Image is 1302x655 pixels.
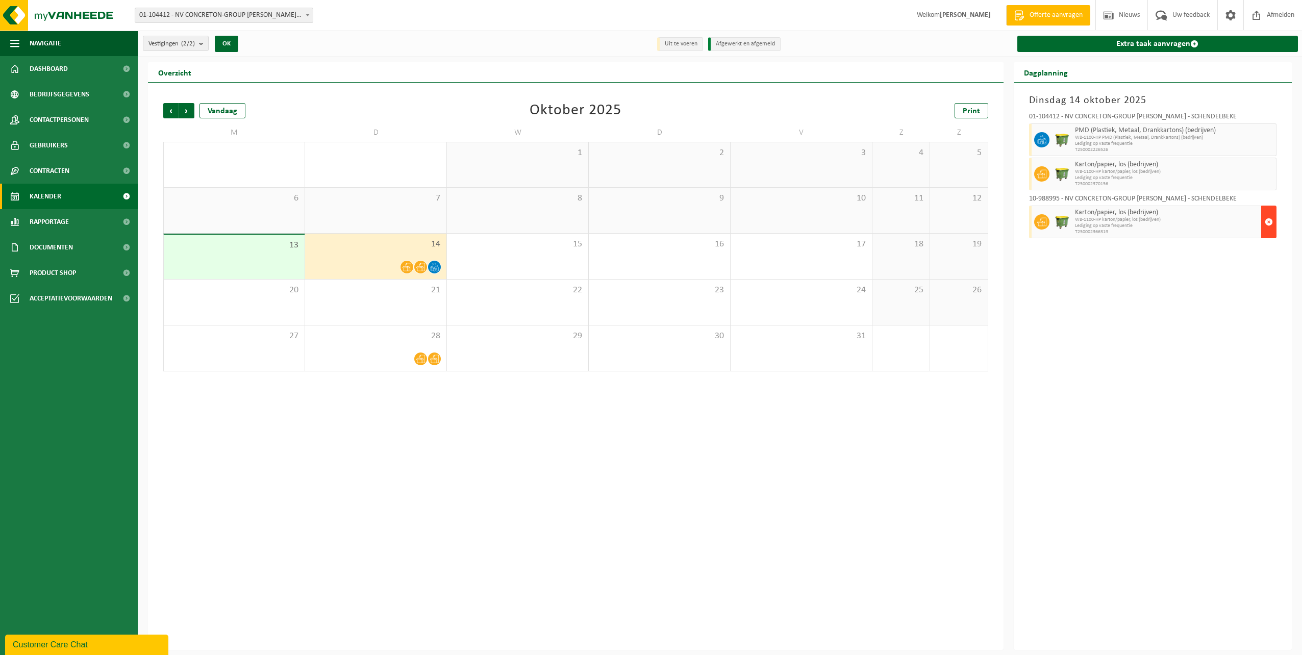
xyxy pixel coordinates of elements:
[878,285,924,296] span: 25
[1006,5,1090,26] a: Offerte aanvragen
[181,40,195,47] count: (2/2)
[1029,113,1277,123] div: 01-104412 - NV CONCRETON-GROUP [PERSON_NAME] - SCHENDELBEKE
[1029,93,1277,108] h3: Dinsdag 14 oktober 2025
[955,103,988,118] a: Print
[30,107,89,133] span: Contactpersonen
[594,285,725,296] span: 23
[135,8,313,22] span: 01-104412 - NV CONCRETON-GROUP W.NAESSENS - SCHENDELBEKE
[594,193,725,204] span: 9
[452,147,583,159] span: 1
[1075,147,1274,153] span: T250002226526
[1075,161,1274,169] span: Karton/papier, los (bedrijven)
[310,239,441,250] span: 14
[1075,169,1274,175] span: WB-1100-HP karton/papier, los (bedrijven)
[1055,132,1070,147] img: WB-1100-HPE-GN-50
[736,285,867,296] span: 24
[736,331,867,342] span: 31
[935,147,982,159] span: 5
[163,123,305,142] td: M
[736,193,867,204] span: 10
[657,37,703,51] li: Uit te voeren
[708,37,781,51] li: Afgewerkt en afgemeld
[1075,229,1259,235] span: T250002366319
[935,239,982,250] span: 19
[310,331,441,342] span: 28
[30,133,68,158] span: Gebruikers
[452,331,583,342] span: 29
[30,56,68,82] span: Dashboard
[169,240,299,251] span: 13
[30,209,69,235] span: Rapportage
[310,285,441,296] span: 21
[963,107,980,115] span: Print
[736,147,867,159] span: 3
[30,235,73,260] span: Documenten
[148,62,202,82] h2: Overzicht
[1055,214,1070,230] img: WB-1100-HPE-GN-51
[1029,195,1277,206] div: 10-988995 - NV CONCRETON-GROUP [PERSON_NAME] - SCHENDELBEKE
[736,239,867,250] span: 17
[935,285,982,296] span: 26
[731,123,872,142] td: V
[5,633,170,655] iframe: chat widget
[594,331,725,342] span: 30
[215,36,238,52] button: OK
[169,285,299,296] span: 20
[305,123,447,142] td: D
[594,147,725,159] span: 2
[179,103,194,118] span: Volgende
[589,123,731,142] td: D
[1075,135,1274,141] span: WB-1100-HP PMD (Plastiek, Metaal, Drankkartons) (bedrijven)
[1075,223,1259,229] span: Lediging op vaste frequentie
[1027,10,1085,20] span: Offerte aanvragen
[143,36,209,51] button: Vestigingen(2/2)
[1055,166,1070,182] img: WB-1100-HPE-GN-51
[447,123,589,142] td: W
[452,285,583,296] span: 22
[169,193,299,204] span: 6
[452,239,583,250] span: 15
[30,31,61,56] span: Navigatie
[930,123,988,142] td: Z
[878,147,924,159] span: 4
[1075,217,1259,223] span: WB-1100-HP karton/papier, los (bedrijven)
[1075,181,1274,187] span: T250002370156
[530,103,621,118] div: Oktober 2025
[594,239,725,250] span: 16
[878,193,924,204] span: 11
[1075,209,1259,217] span: Karton/papier, los (bedrijven)
[940,11,991,19] strong: [PERSON_NAME]
[30,158,69,184] span: Contracten
[30,82,89,107] span: Bedrijfsgegevens
[1075,141,1274,147] span: Lediging op vaste frequentie
[878,239,924,250] span: 18
[169,331,299,342] span: 27
[163,103,179,118] span: Vorige
[30,260,76,286] span: Product Shop
[1075,175,1274,181] span: Lediging op vaste frequentie
[872,123,930,142] td: Z
[199,103,245,118] div: Vandaag
[1075,127,1274,135] span: PMD (Plastiek, Metaal, Drankkartons) (bedrijven)
[30,286,112,311] span: Acceptatievoorwaarden
[1014,62,1078,82] h2: Dagplanning
[30,184,61,209] span: Kalender
[310,193,441,204] span: 7
[135,8,313,23] span: 01-104412 - NV CONCRETON-GROUP W.NAESSENS - SCHENDELBEKE
[1017,36,1298,52] a: Extra taak aanvragen
[452,193,583,204] span: 8
[148,36,195,52] span: Vestigingen
[935,193,982,204] span: 12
